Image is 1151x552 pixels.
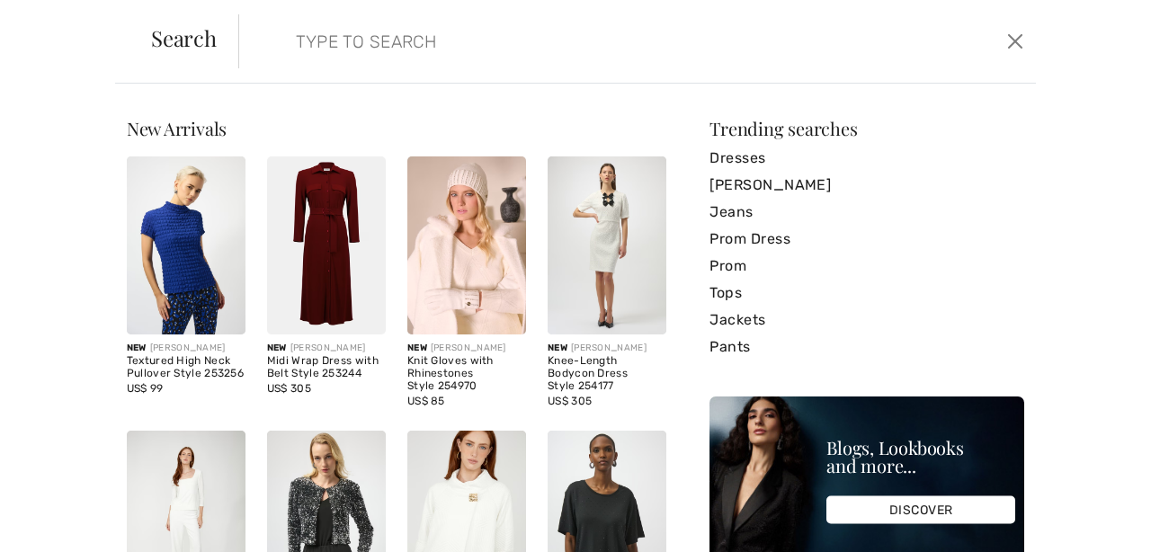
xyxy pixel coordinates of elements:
span: New [127,343,147,353]
span: Chat [42,13,79,29]
div: Textured High Neck Pullover Style 253256 [127,355,245,380]
span: New [407,343,427,353]
span: US$ 305 [267,382,311,395]
div: Trending searches [709,120,1024,138]
img: Knit Gloves with Rhinestones Style 254970. Winter White [407,156,526,334]
a: Jackets [709,307,1024,334]
a: Dresses [709,145,1024,172]
div: DISCOVER [826,496,1015,524]
div: Knit Gloves with Rhinestones Style 254970 [407,355,526,392]
span: New [267,343,287,353]
div: [PERSON_NAME] [548,342,666,355]
img: Midi Wrap Dress with Belt Style 253244. Merlot [267,156,386,334]
div: [PERSON_NAME] [127,342,245,355]
button: Close [1002,27,1029,56]
img: Knee-Length Bodycon Dress Style 254177. Winter White [548,156,666,334]
div: Midi Wrap Dress with Belt Style 253244 [267,355,386,380]
div: [PERSON_NAME] [267,342,386,355]
div: [PERSON_NAME] [407,342,526,355]
a: Prom [709,253,1024,280]
span: Search [151,27,217,49]
span: US$ 85 [407,395,445,407]
a: Jeans [709,199,1024,226]
span: US$ 99 [127,382,164,395]
a: Pants [709,334,1024,361]
img: Textured High Neck Pullover Style 253256. Vanilla 30 [127,156,245,334]
input: TYPE TO SEARCH [282,14,823,68]
a: Prom Dress [709,226,1024,253]
a: Tops [709,280,1024,307]
div: Knee-Length Bodycon Dress Style 254177 [548,355,666,392]
div: Blogs, Lookbooks and more... [826,439,1015,475]
span: US$ 305 [548,395,592,407]
span: New Arrivals [127,116,227,140]
span: New [548,343,567,353]
a: [PERSON_NAME] [709,172,1024,199]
